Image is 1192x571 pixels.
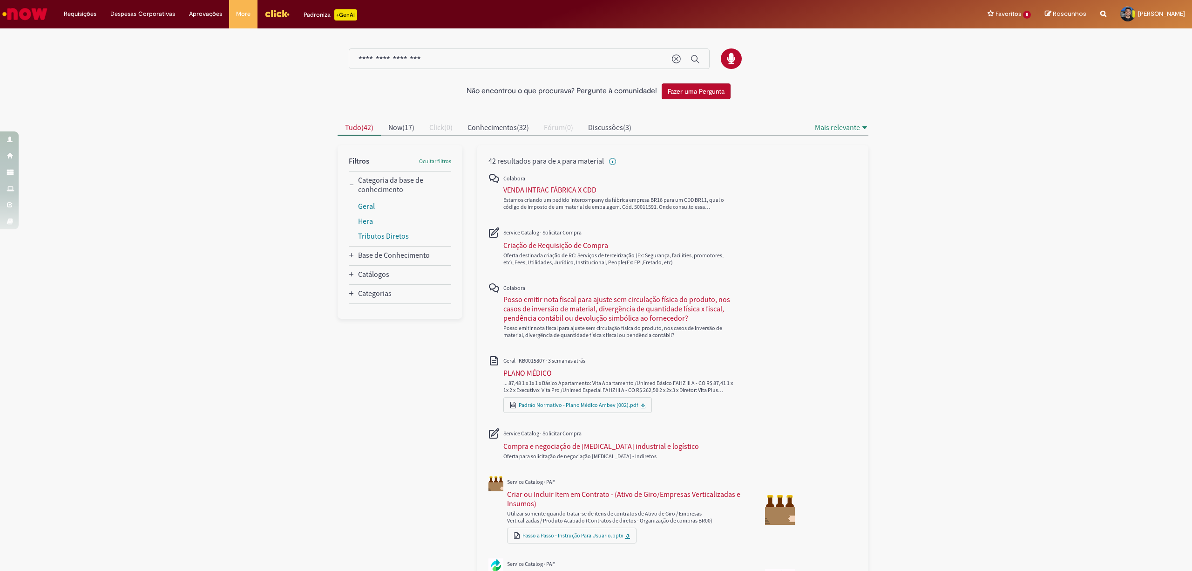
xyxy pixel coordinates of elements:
button: Fazer uma Pergunta [662,83,731,99]
img: click_logo_yellow_360x200.png [264,7,290,21]
span: Rascunhos [1053,9,1086,18]
p: +GenAi [334,9,357,21]
a: Rascunhos [1045,10,1086,19]
span: More [236,9,251,19]
img: ServiceNow [1,5,49,23]
span: Requisições [64,9,96,19]
span: Despesas Corporativas [110,9,175,19]
span: Favoritos [996,9,1021,19]
h2: Não encontrou o que procurava? Pergunte à comunidade! [467,87,657,96]
span: [PERSON_NAME] [1138,10,1185,18]
div: Padroniza [304,9,357,21]
span: Aprovações [189,9,222,19]
span: 8 [1023,11,1031,19]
